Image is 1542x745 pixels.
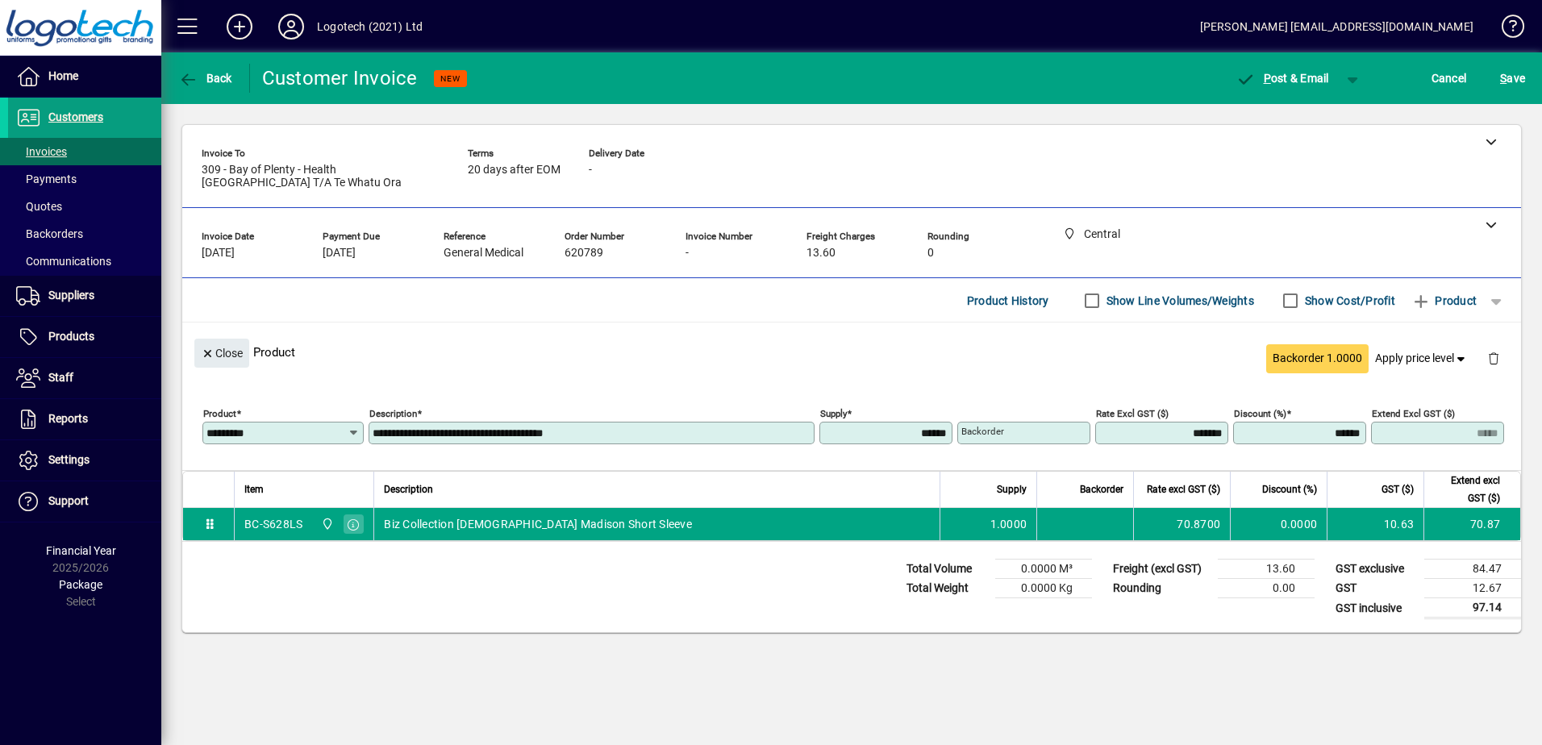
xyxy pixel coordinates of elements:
[1382,481,1414,498] span: GST ($)
[1144,516,1220,532] div: 70.8700
[1434,472,1500,507] span: Extend excl GST ($)
[190,345,253,360] app-page-header-button: Close
[16,200,62,213] span: Quotes
[995,579,1092,598] td: 0.0000 Kg
[182,323,1521,381] div: Product
[262,65,418,91] div: Customer Invoice
[202,164,444,189] span: 309 - Bay of Plenty - Health [GEOGRAPHIC_DATA] T/A Te Whatu Ora
[1474,351,1513,365] app-page-header-button: Delete
[317,515,335,533] span: Central
[1302,293,1395,309] label: Show Cost/Profit
[1500,72,1507,85] span: S
[1147,481,1220,498] span: Rate excl GST ($)
[1490,3,1522,56] a: Knowledge Base
[202,247,235,260] span: [DATE]
[1218,560,1315,579] td: 13.60
[46,544,116,557] span: Financial Year
[48,494,89,507] span: Support
[1227,64,1337,93] button: Post & Email
[48,330,94,343] span: Products
[1427,64,1471,93] button: Cancel
[1496,64,1529,93] button: Save
[995,560,1092,579] td: 0.0000 M³
[178,72,232,85] span: Back
[898,560,995,579] td: Total Volume
[1327,579,1424,598] td: GST
[59,578,102,591] span: Package
[1105,560,1218,579] td: Freight (excl GST)
[8,481,161,522] a: Support
[16,227,83,240] span: Backorders
[317,14,423,40] div: Logotech (2021) Ltd
[48,412,88,425] span: Reports
[161,64,250,93] app-page-header-button: Back
[265,12,317,41] button: Profile
[214,12,265,41] button: Add
[806,247,836,260] span: 13.60
[1424,579,1521,598] td: 12.67
[1474,339,1513,377] button: Delete
[1424,560,1521,579] td: 84.47
[1273,350,1362,367] span: Backorder 1.0000
[8,248,161,275] a: Communications
[898,579,995,598] td: Total Weight
[967,288,1049,314] span: Product History
[1327,560,1424,579] td: GST exclusive
[8,440,161,481] a: Settings
[8,193,161,220] a: Quotes
[8,165,161,193] a: Payments
[686,247,689,260] span: -
[48,453,90,466] span: Settings
[8,138,161,165] a: Invoices
[1327,508,1423,540] td: 10.63
[1372,408,1455,419] mat-label: Extend excl GST ($)
[174,64,236,93] button: Back
[8,317,161,357] a: Products
[440,73,461,84] span: NEW
[8,276,161,316] a: Suppliers
[244,481,264,498] span: Item
[927,247,934,260] span: 0
[1375,350,1469,367] span: Apply price level
[203,408,236,419] mat-label: Product
[1264,72,1271,85] span: P
[1403,286,1485,315] button: Product
[8,56,161,97] a: Home
[1234,408,1286,419] mat-label: Discount (%)
[194,339,249,368] button: Close
[1236,72,1329,85] span: ost & Email
[16,255,111,268] span: Communications
[961,286,1056,315] button: Product History
[1266,344,1369,373] button: Backorder 1.0000
[1230,508,1327,540] td: 0.0000
[1200,14,1473,40] div: [PERSON_NAME] [EMAIL_ADDRESS][DOMAIN_NAME]
[244,516,302,532] div: BC-S628LS
[444,247,523,260] span: General Medical
[8,220,161,248] a: Backorders
[1500,65,1525,91] span: ave
[8,358,161,398] a: Staff
[1369,344,1475,373] button: Apply price level
[323,247,356,260] span: [DATE]
[16,145,67,158] span: Invoices
[369,408,417,419] mat-label: Description
[820,408,847,419] mat-label: Supply
[48,69,78,82] span: Home
[1262,481,1317,498] span: Discount (%)
[468,164,561,177] span: 20 days after EOM
[1096,408,1169,419] mat-label: Rate excl GST ($)
[1432,65,1467,91] span: Cancel
[1424,598,1521,618] td: 97.14
[1103,293,1254,309] label: Show Line Volumes/Weights
[201,340,243,367] span: Close
[48,110,103,123] span: Customers
[48,371,73,384] span: Staff
[1080,481,1123,498] span: Backorder
[384,516,692,532] span: Biz Collection [DEMOGRAPHIC_DATA] Madison Short Sleeve
[1327,598,1424,618] td: GST inclusive
[384,481,433,498] span: Description
[1218,579,1315,598] td: 0.00
[1105,579,1218,598] td: Rounding
[1411,288,1477,314] span: Product
[565,247,603,260] span: 620789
